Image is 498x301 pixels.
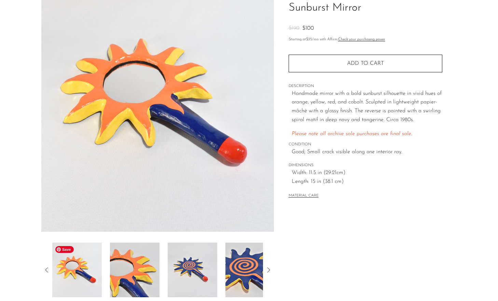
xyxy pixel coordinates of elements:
[289,193,319,199] button: MATERIAL CARE
[292,148,442,157] span: Good; Small crack visible along one interior ray.
[110,243,160,297] img: Sunburst Mirror
[52,243,102,297] img: Sunburst Mirror
[338,38,385,41] a: Check your purchasing power - Learn more about Affirm Financing (opens in modal)
[289,55,442,72] button: Add to cart
[289,83,442,89] span: DESCRIPTION
[289,37,442,43] p: Starting at /mo with Affirm.
[289,142,442,148] span: CONDITION
[225,243,275,297] img: Sunburst Mirror
[292,89,442,124] p: Handmade mirror with a bold sunburst silhouette in vivid hues of orange, yellow, red, and cobalt....
[302,26,314,31] span: $100
[168,243,217,297] img: Sunburst Mirror
[292,169,442,177] span: Width: 11.5 in (29.21cm)
[292,177,442,186] span: Length: 15 in (38.1 cm)
[289,162,442,169] span: DIMENSIONS
[292,131,412,137] span: Please note all archive sale purchases are final sale.
[55,246,74,253] span: Save
[306,38,312,41] span: $35
[289,26,300,31] span: $190
[347,61,384,66] span: Add to cart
